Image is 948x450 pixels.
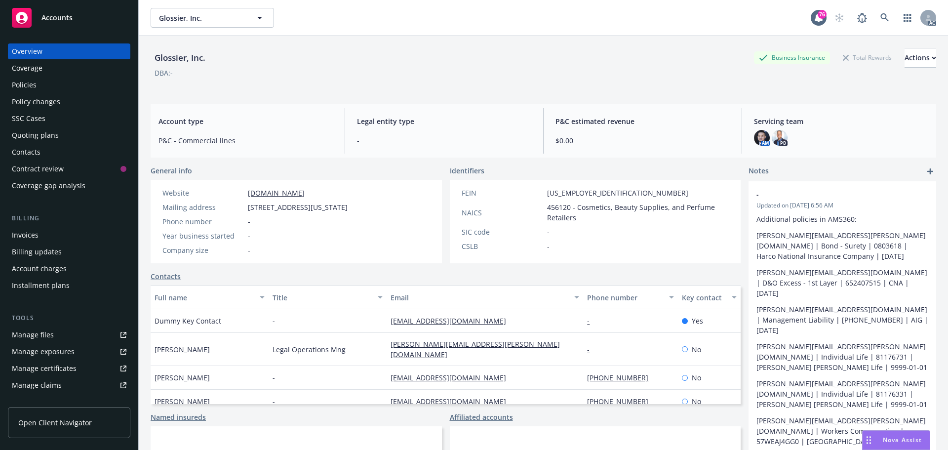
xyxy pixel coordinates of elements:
button: Actions [905,48,936,68]
button: Phone number [583,286,677,309]
span: No [692,372,701,383]
a: Manage files [8,327,130,343]
div: Policy changes [12,94,60,110]
div: Total Rewards [838,51,897,64]
span: General info [151,165,192,176]
span: - [248,216,250,227]
span: [PERSON_NAME] [155,372,210,383]
div: Mailing address [162,202,244,212]
div: Policies [12,77,37,93]
span: Open Client Navigator [18,417,92,428]
div: Full name [155,292,254,303]
a: [EMAIL_ADDRESS][DOMAIN_NAME] [391,397,514,406]
a: - [587,345,597,354]
button: Email [387,286,583,309]
a: Overview [8,43,130,59]
p: [PERSON_NAME][EMAIL_ADDRESS][PERSON_NAME][DOMAIN_NAME] | Individual Life | 81176731 | [PERSON_NAM... [756,341,928,372]
div: Coverage [12,60,42,76]
div: CSLB [462,241,543,251]
a: Report a Bug [852,8,872,28]
button: Nova Assist [862,430,930,450]
span: Account type [158,116,333,126]
span: - [547,227,550,237]
a: SSC Cases [8,111,130,126]
span: Servicing team [754,116,928,126]
a: add [924,165,936,177]
div: 76 [818,10,827,19]
button: Key contact [678,286,741,309]
button: Full name [151,286,269,309]
a: [PHONE_NUMBER] [587,397,656,406]
a: Manage BORs [8,394,130,410]
span: Dummy Key Contact [155,316,221,326]
a: Policy changes [8,94,130,110]
div: Website [162,188,244,198]
span: Updated on [DATE] 6:56 AM [756,201,928,210]
a: Coverage gap analysis [8,178,130,194]
div: Actions [905,48,936,67]
p: [PERSON_NAME][EMAIL_ADDRESS][DOMAIN_NAME] | D&O Excess - 1st Layer | 652407515 | CNA | [DATE] [756,267,928,298]
div: Quoting plans [12,127,59,143]
div: Drag to move [863,431,875,450]
span: P&C estimated revenue [555,116,730,126]
a: [PERSON_NAME][EMAIL_ADDRESS][PERSON_NAME][DOMAIN_NAME] [391,339,560,359]
img: photo [772,130,788,146]
div: SSC Cases [12,111,45,126]
button: Glossier, Inc. [151,8,274,28]
span: - [273,316,275,326]
span: P&C - Commercial lines [158,135,333,146]
div: Company size [162,245,244,255]
div: Installment plans [12,278,70,293]
div: Manage BORs [12,394,58,410]
a: Search [875,8,895,28]
p: [PERSON_NAME][EMAIL_ADDRESS][PERSON_NAME][DOMAIN_NAME] | Workers Compensation | 57WEAJ4GG0 | [GEO... [756,415,928,447]
div: FEIN [462,188,543,198]
a: Named insureds [151,412,206,422]
div: Overview [12,43,42,59]
p: [PERSON_NAME][EMAIL_ADDRESS][PERSON_NAME][DOMAIN_NAME] | Bond - Surety | 0803618 | Harco National... [756,230,928,261]
span: Accounts [41,14,73,22]
a: Installment plans [8,278,130,293]
a: Manage certificates [8,361,130,376]
div: Business Insurance [754,51,830,64]
div: NAICS [462,207,543,218]
a: Switch app [898,8,917,28]
span: - [547,241,550,251]
a: Account charges [8,261,130,277]
span: Yes [692,316,703,326]
div: Email [391,292,568,303]
div: Tools [8,313,130,323]
div: Glossier, Inc. [151,51,209,64]
span: No [692,396,701,407]
a: [DOMAIN_NAME] [248,188,305,198]
div: Title [273,292,372,303]
span: Notes [749,165,769,177]
a: Manage claims [8,377,130,393]
span: Glossier, Inc. [159,13,244,23]
a: [EMAIL_ADDRESS][DOMAIN_NAME] [391,316,514,326]
a: Affiliated accounts [450,412,513,422]
a: Invoices [8,227,130,243]
a: Contacts [151,271,181,282]
span: No [692,344,701,355]
span: $0.00 [555,135,730,146]
span: [PERSON_NAME] [155,396,210,407]
div: DBA: - [155,68,173,78]
div: Contacts [12,144,40,160]
a: Manage exposures [8,344,130,360]
a: Coverage [8,60,130,76]
span: [STREET_ADDRESS][US_STATE] [248,202,348,212]
div: Coverage gap analysis [12,178,85,194]
div: Year business started [162,231,244,241]
div: Account charges [12,261,67,277]
a: Start snowing [829,8,849,28]
span: Identifiers [450,165,484,176]
a: [EMAIL_ADDRESS][DOMAIN_NAME] [391,373,514,382]
span: Legal entity type [357,116,531,126]
span: 456120 - Cosmetics, Beauty Supplies, and Perfume Retailers [547,202,729,223]
div: Contract review [12,161,64,177]
span: - [756,189,903,200]
a: Policies [8,77,130,93]
a: - [587,316,597,326]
